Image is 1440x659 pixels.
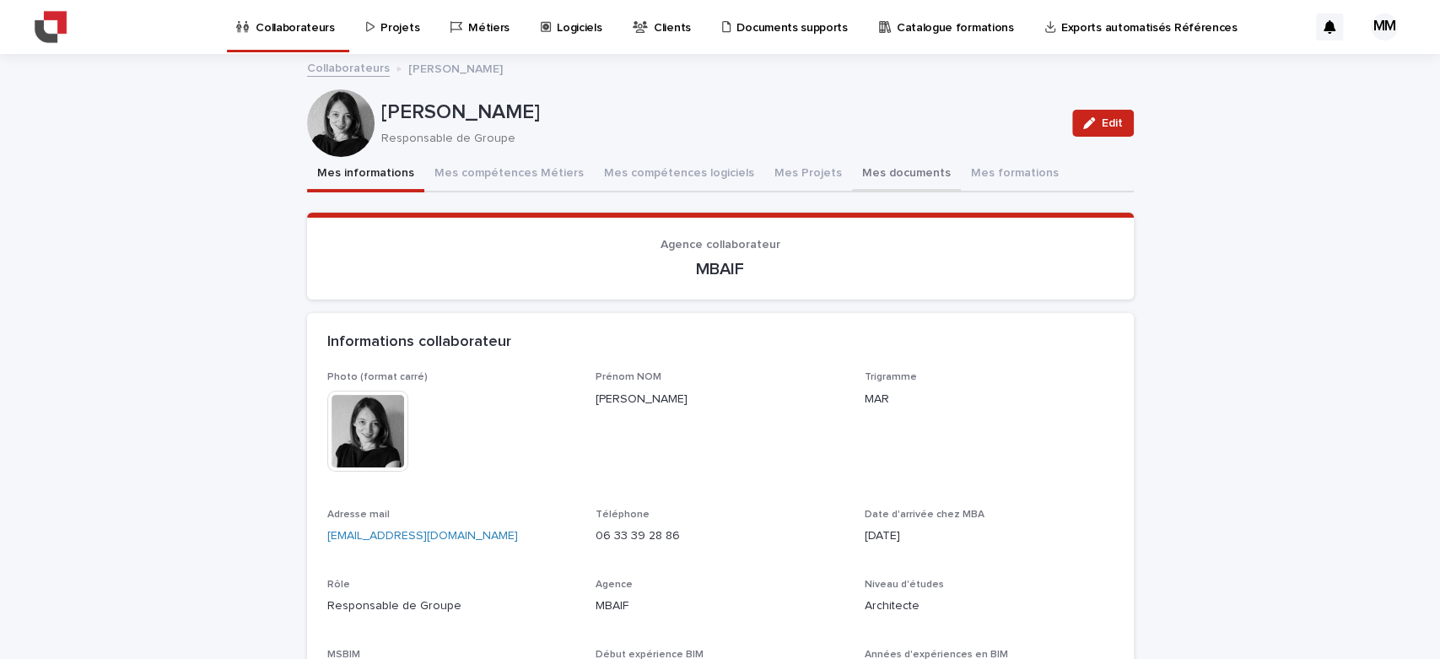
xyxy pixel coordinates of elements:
[865,597,1114,615] p: Architecte
[661,239,780,251] span: Agence collaborateur
[381,132,1052,146] p: Responsable de Groupe
[1371,14,1398,41] div: MM
[408,58,503,77] p: [PERSON_NAME]
[307,157,424,192] button: Mes informations
[865,510,984,520] span: Date d'arrivée chez MBA
[34,10,67,44] img: YiAiwBLRm2aPEWe5IFcA
[327,580,350,590] span: Rôle
[865,372,917,382] span: Trigramme
[594,157,764,192] button: Mes compétences logiciels
[1072,110,1134,137] button: Edit
[424,157,594,192] button: Mes compétences Métiers
[596,372,661,382] span: Prénom NOM
[865,580,944,590] span: Niveau d'études
[764,157,852,192] button: Mes Projets
[961,157,1069,192] button: Mes formations
[307,57,390,77] a: Collaborateurs
[1102,117,1123,129] span: Edit
[381,100,1059,125] p: [PERSON_NAME]
[327,597,576,615] p: Responsable de Groupe
[596,580,633,590] span: Agence
[327,372,428,382] span: Photo (format carré)
[327,259,1114,279] p: MBAIF
[327,530,518,542] a: [EMAIL_ADDRESS][DOMAIN_NAME]
[327,333,511,352] h2: Informations collaborateur
[865,527,1114,545] p: [DATE]
[596,391,844,408] p: [PERSON_NAME]
[852,157,961,192] button: Mes documents
[327,510,390,520] span: Adresse mail
[596,510,650,520] span: Téléphone
[865,391,1114,408] p: MAR
[596,530,680,542] a: 06 33 39 28 86
[596,597,844,615] p: MBAIF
